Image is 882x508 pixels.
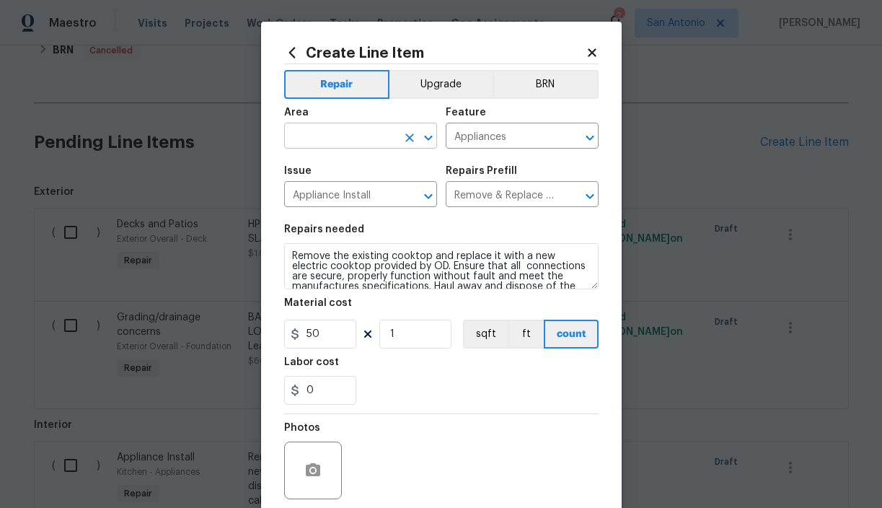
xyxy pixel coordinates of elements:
[284,298,352,308] h5: Material cost
[508,320,544,349] button: ft
[284,224,364,235] h5: Repairs needed
[400,128,420,148] button: Clear
[580,128,600,148] button: Open
[463,320,508,349] button: sqft
[284,243,599,289] textarea: Remove the existing cooktop and replace it with a new electric cooktop provided by OD. Ensure tha...
[418,186,438,206] button: Open
[580,186,600,206] button: Open
[544,320,599,349] button: count
[284,70,390,99] button: Repair
[389,70,493,99] button: Upgrade
[284,45,586,61] h2: Create Line Item
[446,166,517,176] h5: Repairs Prefill
[493,70,599,99] button: BRN
[284,108,309,118] h5: Area
[418,128,438,148] button: Open
[284,357,339,367] h5: Labor cost
[446,108,486,118] h5: Feature
[284,166,312,176] h5: Issue
[284,423,320,433] h5: Photos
